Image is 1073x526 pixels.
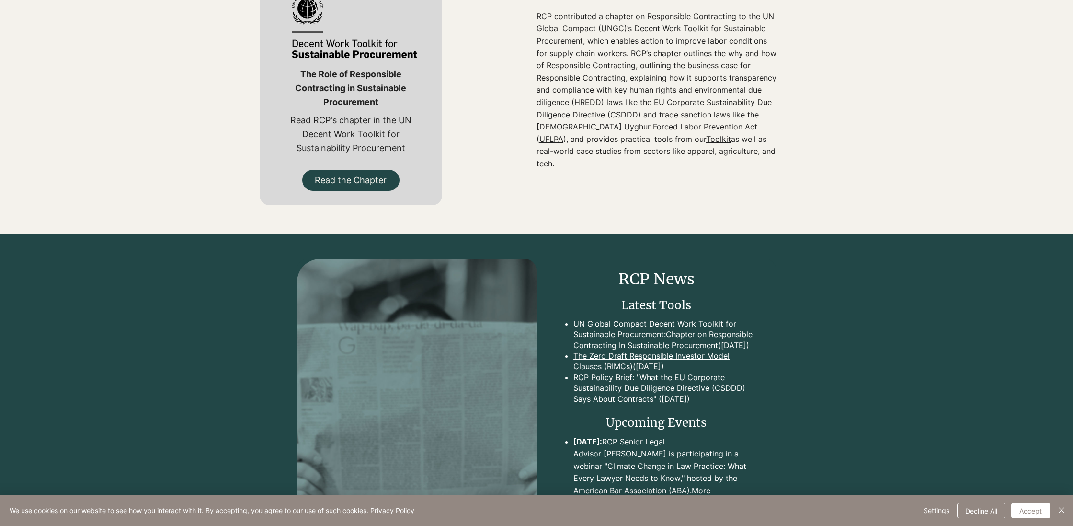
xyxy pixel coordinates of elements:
a: ) [661,362,664,371]
h2: Upcoming Events [559,415,753,431]
button: Close [1056,503,1067,518]
a: Toolkit [706,134,731,144]
span: We use cookies on our website to see how you interact with it. By accepting, you agree to our use... [10,506,414,515]
span: Read the Chapter [315,174,387,186]
h2: RCP News [560,269,753,290]
span: [DATE]: [573,437,602,446]
span: Read RCP's chapter in the UN Decent Work Toolkit for Sustainability Procurement [290,115,411,153]
a: Privacy Policy [370,506,414,514]
a: : "What the EU Corporate Sustainability Due Diligence Directive (CSDDD) Says About Contracts" ([D... [573,373,745,404]
h3: Latest Tools [559,297,753,314]
span: Settings [924,503,949,518]
p: ( [573,351,753,372]
a: RCP Policy Brief [573,373,632,382]
a: [DATE] [636,362,661,371]
a: The Zero Draft Responsible Investor Model Clauses (RIMCs) [573,351,730,371]
img: Close [1056,504,1067,516]
a: CSDDD [610,110,638,119]
button: Accept [1011,503,1050,518]
span: The Role of Responsible Contracting in Sustainable Procurement [295,69,406,107]
p: RCP contributed a chapter on Responsible Contracting to the UN Global Compact (UNGC)’s Decent Wor... [536,11,778,170]
a: Chapter on Responsible Contracting In Sustainable Procurement [573,329,753,350]
p: UN Global Compact Decent Work Toolkit for Sustainable Procurement: ([DATE]) [573,318,753,351]
button: Decline All [957,503,1005,518]
a: UFLPA [539,134,563,144]
a: [DATE]:RCP Senior Legal Advisor [PERSON_NAME] is participating in a webinar "Climate Change in La... [573,437,746,495]
a: Read the Chapter [302,170,399,191]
